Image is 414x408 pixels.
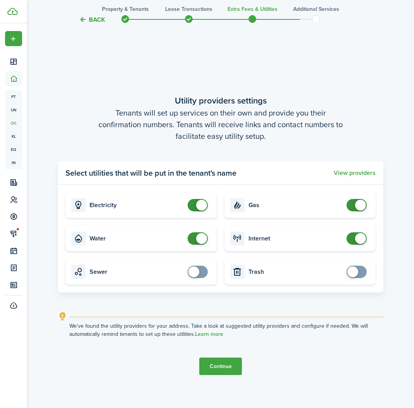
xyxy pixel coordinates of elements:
[58,94,383,107] wizard-step-header-title: Utility providers settings
[102,5,149,13] h3: Property & Tenants
[195,331,223,337] a: Learn more
[248,268,343,275] card-title: Trash
[66,167,236,179] panel-main-title: Select utilities that will be put in the tenant's name
[334,169,376,176] button: View providers
[248,202,343,209] card-title: Gas
[5,90,22,103] a: pt
[79,16,105,24] button: Back
[165,5,212,13] h3: Lease Transactions
[5,103,22,116] a: un
[248,235,343,242] card-title: Internet
[90,235,184,242] card-title: Water
[5,116,22,130] a: oc
[58,107,383,142] wizard-step-header-description: Tenants will set up services on their own and provide you their confirmation numbers. Tenants wil...
[7,8,18,15] img: TenantCloud
[69,322,383,338] explanation-description: We've found the utility providers for your address. Take a look at suggested utility providers an...
[5,31,22,46] button: Open menu
[293,5,339,13] h3: Additional Services
[199,358,242,375] button: Continue
[5,143,22,156] a: eq
[228,5,278,13] h3: Extra fees & Utilities
[90,202,184,209] card-title: Electricity
[5,156,22,169] a: in
[5,130,22,143] a: kl
[90,268,184,275] card-title: Sewer
[58,312,67,321] i: outline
